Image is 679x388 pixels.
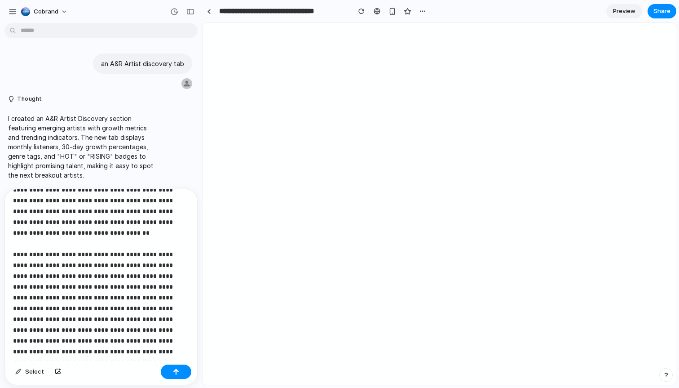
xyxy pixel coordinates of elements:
[34,7,58,16] span: Cobrand
[8,114,158,180] p: I created an A&R Artist Discovery section featuring emerging artists with growth metrics and tren...
[606,4,642,18] a: Preview
[101,59,184,68] p: an A&R Artist discovery tab
[25,367,44,376] span: Select
[653,7,670,16] span: Share
[613,7,635,16] span: Preview
[18,4,72,19] button: Cobrand
[648,4,676,18] button: Share
[11,365,48,379] button: Select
